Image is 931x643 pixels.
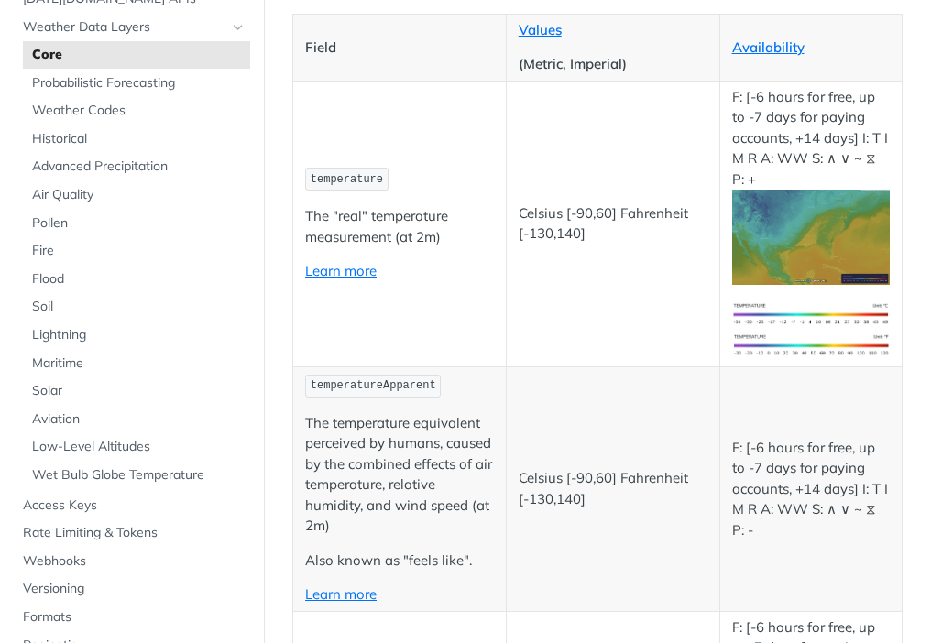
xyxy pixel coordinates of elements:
[305,413,494,537] p: The temperature equivalent perceived by humans, caused by the combined effects of air temperature...
[732,438,891,541] p: F: [-6 hours for free, up to -7 days for paying accounts, +14 days] I: T I M R A: WW S: ∧ ∨ ~ ⧖ P: -
[305,262,377,279] a: Learn more
[23,433,250,461] a: Low-Level Altitudes
[23,580,246,598] span: Versioning
[14,519,250,547] a: Rate Limiting & Tokens
[32,214,246,233] span: Pollen
[32,158,246,176] span: Advanced Precipitation
[32,130,246,148] span: Historical
[732,304,891,321] span: Expand image
[23,125,250,153] a: Historical
[32,410,246,429] span: Aviation
[23,153,250,180] a: Advanced Precipitation
[23,181,250,209] a: Air Quality
[32,298,246,316] span: Soil
[32,74,246,93] span: Probabilistic Forecasting
[23,210,250,237] a: Pollen
[23,97,250,125] a: Weather Codes
[519,54,707,75] p: (Metric, Imperial)
[519,203,707,245] p: Celsius [-90,60] Fahrenheit [-130,140]
[732,38,805,56] a: Availability
[32,466,246,485] span: Wet Bulb Globe Temperature
[231,20,246,35] button: Hide subpages for Weather Data Layers
[32,438,246,456] span: Low-Level Altitudes
[23,377,250,405] a: Solar
[23,496,246,515] span: Access Keys
[32,46,246,64] span: Core
[23,70,250,97] a: Probabilistic Forecasting
[32,326,246,344] span: Lightning
[23,293,250,321] a: Soil
[305,585,377,603] a: Learn more
[732,87,891,285] p: F: [-6 hours for free, up to -7 days for paying accounts, +14 days] I: T I M R A: WW S: ∧ ∨ ~ ⧖ P: +
[23,524,246,542] span: Rate Limiting & Tokens
[23,462,250,489] a: Wet Bulb Globe Temperature
[23,237,250,265] a: Fire
[732,227,891,245] span: Expand image
[14,575,250,603] a: Versioning
[32,354,246,373] span: Maritime
[32,186,246,204] span: Air Quality
[305,550,494,572] p: Also known as "feels like".
[32,102,246,120] span: Weather Codes
[23,18,226,37] span: Weather Data Layers
[14,604,250,631] a: Formats
[32,270,246,289] span: Flood
[14,492,250,519] a: Access Keys
[311,173,383,186] span: temperature
[305,206,494,247] p: The "real" temperature measurement (at 2m)
[32,242,246,260] span: Fire
[23,552,246,571] span: Webhooks
[14,548,250,575] a: Webhooks
[519,21,562,38] a: Values
[23,350,250,377] a: Maritime
[32,382,246,400] span: Solar
[23,266,250,293] a: Flood
[311,379,436,392] span: temperatureApparent
[23,608,246,627] span: Formats
[23,41,250,69] a: Core
[14,14,250,41] a: Weather Data LayersHide subpages for Weather Data Layers
[23,321,250,349] a: Lightning
[732,335,891,353] span: Expand image
[305,38,494,59] p: Field
[519,468,707,509] p: Celsius [-90,60] Fahrenheit [-130,140]
[23,406,250,433] a: Aviation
